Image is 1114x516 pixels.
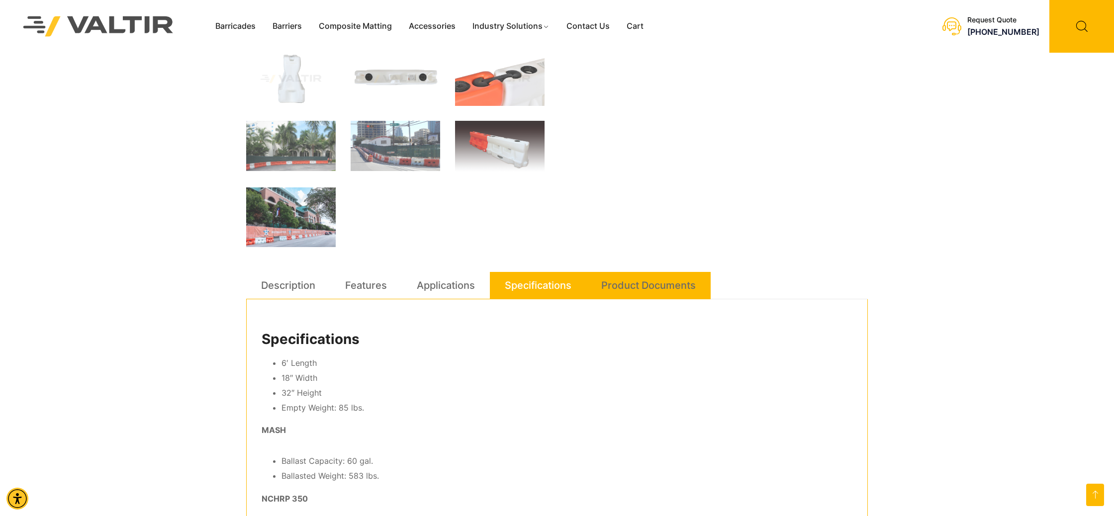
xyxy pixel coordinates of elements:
[455,52,545,106] img: Close-up of two connected plastic containers, one orange and one white, featuring black caps and ...
[281,386,852,401] li: 32″ Height
[207,19,264,34] a: Barricades
[967,16,1039,24] div: Request Quote
[967,27,1039,37] a: call (888) 496-3625
[417,272,475,299] a: Applications
[558,19,618,34] a: Contact Us
[262,425,286,435] strong: MASH
[281,356,852,371] li: 6′ Length
[281,454,852,469] li: Ballast Capacity: 60 gal.
[351,121,440,171] img: Construction site with traffic barriers, green fencing, and a street sign for Nueces St. in an ur...
[281,401,852,416] li: Empty Weight: 85 lbs.
[7,0,189,52] img: Valtir Rentals
[345,272,387,299] a: Features
[261,272,315,299] a: Description
[1086,484,1104,506] a: Open this option
[464,19,558,34] a: Industry Solutions
[246,52,336,106] img: A white plastic container with a unique shape, likely used for storage or dispensing liquids.
[262,331,852,348] h2: Specifications
[351,52,440,106] img: A white plastic tank with two black caps and a label on the side, viewed from above.
[281,371,852,386] li: 18″ Width
[505,272,571,299] a: Specifications
[262,494,308,504] strong: NCHRP 350
[601,272,696,299] a: Product Documents
[264,19,310,34] a: Barriers
[310,19,400,34] a: Composite Matting
[246,121,336,171] img: A construction area with orange and white barriers, surrounded by palm trees and a building in th...
[455,121,545,172] img: A segmented traffic barrier featuring orange and white sections, designed for road safety and del...
[6,488,28,510] div: Accessibility Menu
[246,187,336,247] img: A view of Minute Maid Park with a barrier displaying "Houston Astros" and a Texas flag, surrounde...
[281,469,852,484] li: Ballasted Weight: 583 lbs.
[400,19,464,34] a: Accessories
[618,19,652,34] a: Cart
